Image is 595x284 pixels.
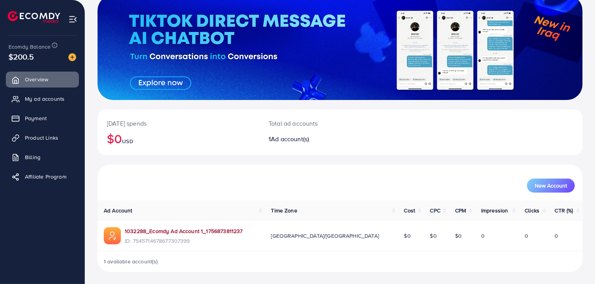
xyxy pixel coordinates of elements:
span: 0 [555,232,558,240]
img: image [68,53,76,61]
span: Clicks [525,207,539,214]
span: Product Links [25,134,58,142]
span: $200.5 [9,51,34,62]
span: 0 [525,232,528,240]
span: CTR (%) [555,207,573,214]
span: Affiliate Program [25,173,66,181]
span: New Account [535,183,567,188]
img: ic-ads-acc.e4c84228.svg [104,227,121,244]
span: CPC [430,207,440,214]
span: CPM [455,207,466,214]
h2: $0 [107,131,250,146]
img: menu [68,15,77,24]
span: Cost [404,207,415,214]
span: $0 [404,232,411,240]
span: Ad account(s) [271,135,309,143]
a: Payment [6,110,79,126]
iframe: Chat [562,249,589,278]
span: Billing [25,153,40,161]
span: $0 [455,232,462,240]
span: Overview [25,75,48,83]
button: New Account [527,179,575,193]
span: ID: 7545714678677307399 [125,237,243,245]
p: Total ad accounts [269,119,371,128]
p: [DATE] spends [107,119,250,128]
span: $0 [430,232,437,240]
img: logo [8,11,60,23]
a: Product Links [6,130,79,146]
span: USD [122,137,133,145]
span: 1 available account(s) [104,258,158,265]
span: Time Zone [271,207,297,214]
span: Payment [25,114,47,122]
span: Ad Account [104,207,133,214]
a: My ad accounts [6,91,79,107]
a: Billing [6,149,79,165]
span: 0 [481,232,485,240]
h2: 1 [269,135,371,143]
span: Ecomdy Balance [9,43,51,51]
span: [GEOGRAPHIC_DATA]/[GEOGRAPHIC_DATA] [271,232,379,240]
a: 1032288_Ecomdy Ad Account 1_1756873811237 [125,227,243,235]
a: Overview [6,72,79,87]
a: Affiliate Program [6,169,79,184]
span: Impression [481,207,508,214]
span: My ad accounts [25,95,65,103]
